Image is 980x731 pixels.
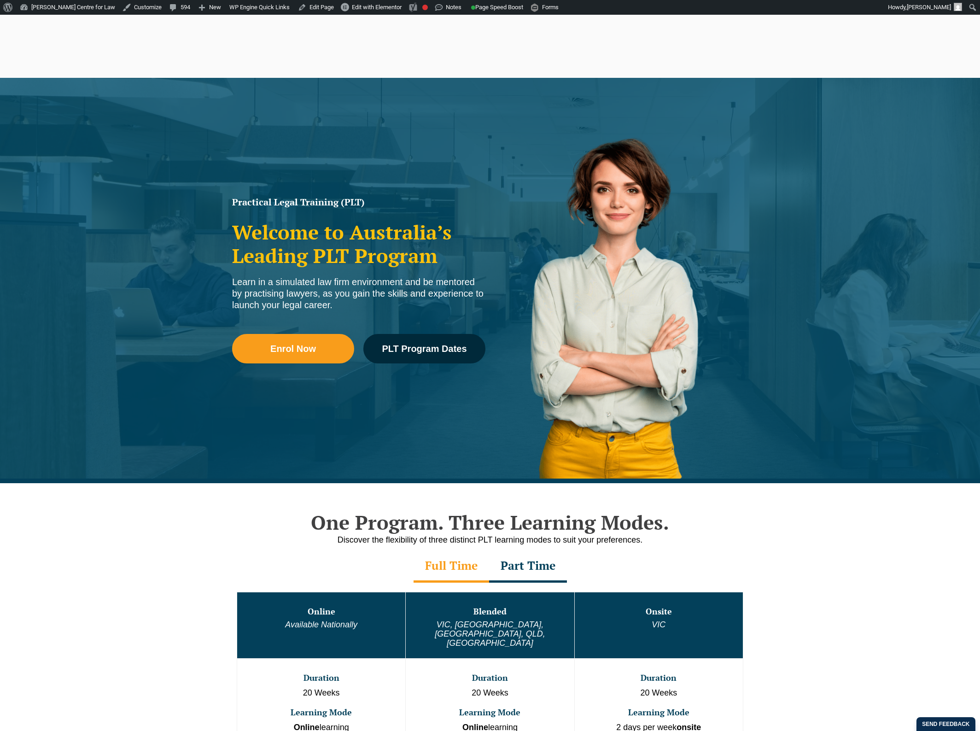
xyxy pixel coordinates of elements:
h3: Learning Mode [238,708,404,717]
a: PLT Program Dates [363,334,485,363]
em: Available Nationally [285,620,357,629]
div: Focus keyphrase not set [422,5,428,10]
em: VIC, [GEOGRAPHIC_DATA], [GEOGRAPHIC_DATA], QLD, [GEOGRAPHIC_DATA] [435,620,545,648]
span: PLT Program Dates [382,344,467,353]
h3: Learning Mode [407,708,573,717]
span: Edit with Elementor [352,4,402,11]
h2: One Program. Three Learning Modes. [227,511,752,534]
span: [PERSON_NAME] [907,4,951,11]
h3: Duration [576,673,742,683]
p: Discover the flexibility of three distinct PLT learning modes to suit your preferences. [227,534,752,546]
h3: Duration [238,673,404,683]
div: Part Time [489,550,567,583]
p: 20 Weeks [407,687,573,699]
p: 20 Weeks [238,687,404,699]
h1: Practical Legal Training (PLT) [232,198,485,207]
em: VIC [652,620,665,629]
h3: Blended [407,607,573,616]
div: Learn in a simulated law firm environment and be mentored by practising lawyers, as you gain the ... [232,276,485,311]
h3: Learning Mode [576,708,742,717]
p: 20 Weeks [576,687,742,699]
div: Full Time [414,550,489,583]
h3: Onsite [576,607,742,616]
span: Enrol Now [270,344,316,353]
h2: Welcome to Australia’s Leading PLT Program [232,221,485,267]
h3: Duration [407,673,573,683]
a: Enrol Now [232,334,354,363]
h3: Online [238,607,404,616]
